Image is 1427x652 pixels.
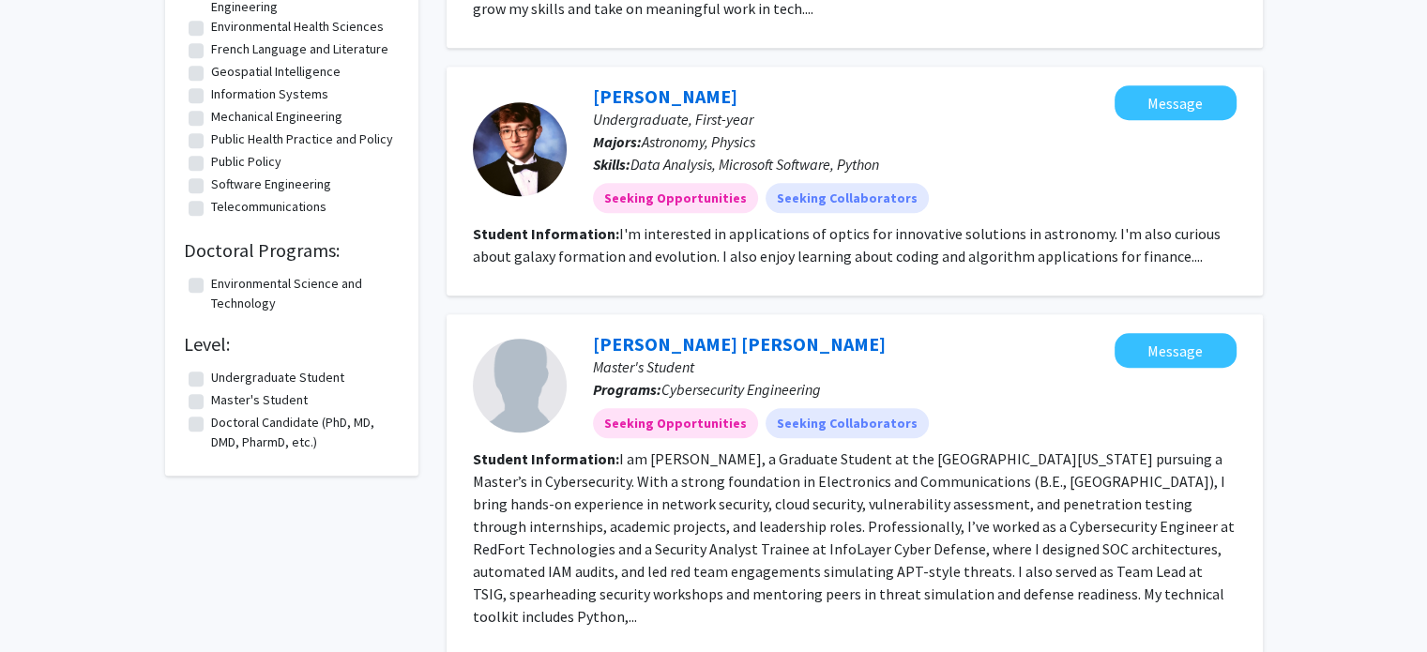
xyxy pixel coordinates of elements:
[593,132,642,151] b: Majors:
[211,39,388,59] label: French Language and Literature
[593,357,694,376] span: Master's Student
[211,413,395,452] label: Doctoral Candidate (PhD, MD, DMD, PharmD, etc.)
[630,155,879,174] span: Data Analysis, Microsoft Software, Python
[1115,333,1237,368] button: Message Mohammed Emad Sultan Siddiqi
[1115,85,1237,120] button: Message Paul Voelker
[211,152,281,172] label: Public Policy
[593,155,630,174] b: Skills:
[593,332,886,356] a: [PERSON_NAME] [PERSON_NAME]
[473,224,619,243] b: Student Information:
[473,449,1235,626] fg-read-more: I am [PERSON_NAME], a Graduate Student at the [GEOGRAPHIC_DATA][US_STATE] pursuing a Master’s in ...
[593,408,758,438] mat-chip: Seeking Opportunities
[593,110,753,129] span: Undergraduate, First-year
[211,197,326,217] label: Telecommunications
[593,183,758,213] mat-chip: Seeking Opportunities
[473,224,1221,265] fg-read-more: I'm interested in applications of optics for innovative solutions in astronomy. I'm also curious ...
[766,408,929,438] mat-chip: Seeking Collaborators
[211,368,344,387] label: Undergraduate Student
[211,62,341,82] label: Geospatial Intelligence
[211,390,308,410] label: Master's Student
[184,333,400,356] h2: Level:
[211,274,395,313] label: Environmental Science and Technology
[211,129,393,149] label: Public Health Practice and Policy
[661,380,821,399] span: Cybersecurity Engineering
[211,107,342,127] label: Mechanical Engineering
[593,380,661,399] b: Programs:
[766,183,929,213] mat-chip: Seeking Collaborators
[593,84,737,108] a: [PERSON_NAME]
[211,17,384,37] label: Environmental Health Sciences
[642,132,755,151] span: Astronomy, Physics
[211,84,328,104] label: Information Systems
[14,568,80,638] iframe: Chat
[473,449,619,468] b: Student Information:
[211,174,331,194] label: Software Engineering
[184,239,400,262] h2: Doctoral Programs:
